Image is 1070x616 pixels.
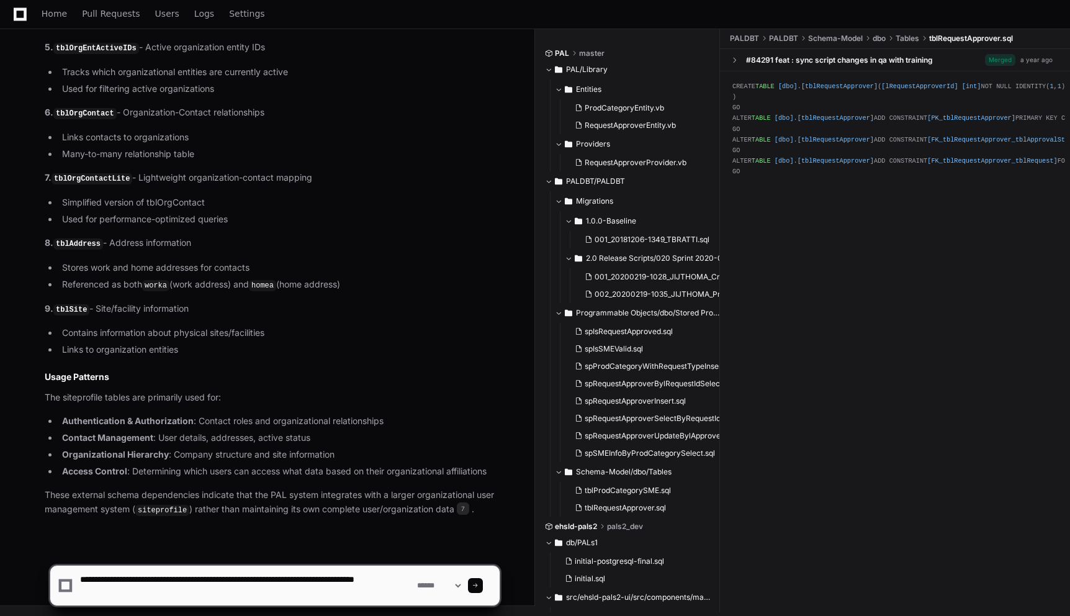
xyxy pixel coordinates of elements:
p: - Address information [45,236,500,251]
span: db/PALs1 [566,538,598,548]
button: 002_20200219-1035_JIJTHOMA_ProdCatSME_LoadData.sql [580,286,733,303]
strong: Access Control [62,466,127,476]
span: 7 [457,502,469,515]
strong: 9. [45,303,89,314]
span: PAL [555,48,569,58]
span: Pull Requests [82,10,140,17]
span: spRequestApproverUpdateBylApproverContactId.sql [585,431,770,441]
li: Tracks which organizational entities are currently active [58,65,500,79]
p: - Active organization entity IDs [45,40,500,55]
svg: Directory [555,174,562,189]
span: dbo [873,34,886,43]
div: CREATE . ( NOT NULL IDENTITY( , ), NOT NULL, NULL, NOT NULL CONSTRAINT DEFAULT (( )), NOT NULL, (... [732,81,1058,177]
li: Referenced as both (work address) and (home address) [58,278,500,292]
span: Schema-Model/dbo/Tables [576,467,672,477]
code: tblSite [53,304,89,315]
li: : User details, addresses, active status [58,431,500,445]
span: RequestApproverEntity.vb [585,120,676,130]
li: Used for filtering active organizations [58,82,500,96]
button: spRequestApproverInsert.sql [570,392,723,410]
p: These external schema dependencies indicate that the PAL system integrates with a larger organiza... [45,488,500,517]
button: RequestApproverEntity.vb [570,117,703,134]
button: 001_20181206-1349_TBRATTI.sql [580,231,723,248]
li: Contains information about physical sites/facilities [58,326,500,340]
p: - Lightweight organization-contact mapping [45,171,500,186]
span: pals2_dev [607,522,643,532]
span: [tblRequestApprover] [801,83,878,90]
span: TABLE [752,135,771,143]
span: tblRequestApprover.sql [929,34,1013,43]
strong: 5. [45,42,139,52]
svg: Directory [555,62,562,77]
span: [dbo] [775,156,794,164]
code: worka [142,280,169,291]
button: spIsSMEValid.sql [570,340,723,358]
p: - Site/facility information [45,302,500,317]
button: ProdCategoryEntity.vb [570,99,703,117]
span: spRequestApproverSelectByRequestIdApproverId.sql [585,414,771,423]
button: Entities [555,79,711,99]
div: #84291 feat : sync script changes in qa with training [746,55,933,65]
button: spIsRequestApproved.sql [570,323,723,340]
span: TABLE [752,156,771,164]
span: spRequestApproverBylRequestIdSelect.sql [585,379,734,389]
div: a year ago [1020,55,1053,65]
svg: Directory [565,306,572,320]
li: : Determining which users can access what data based on their organizational affiliations [58,464,500,479]
button: spRequestApproverSelectByRequestIdApproverId.sql [570,410,723,427]
span: tblProdCategorySME.sql [585,486,671,496]
span: Users [155,10,179,17]
span: tblRequestApprover.sql [585,503,666,513]
li: Used for performance-optimized queries [58,212,500,227]
span: [tblRequestApprover] [798,114,874,122]
span: spSMEInfoByProdCategorySelect.sql [585,448,715,458]
button: spRequestApproverBylRequestIdSelect.sql [570,375,723,392]
code: siteprofile [135,505,189,516]
span: Migrations [576,196,613,206]
span: 1 [1058,83,1061,90]
span: [PK_tblRequestApprover] [927,114,1015,122]
svg: Directory [555,535,562,550]
li: Simplified version of tblOrgContact [58,196,500,210]
button: Providers [555,134,711,154]
button: spSMEInfoByProdCategorySelect.sql [570,445,723,462]
button: 1.0.0-Baseline [565,211,731,231]
span: PALDBT [730,34,759,43]
li: Many-to-many relationship table [58,147,500,161]
svg: Directory [575,251,582,266]
span: [dbo] [775,114,794,122]
span: TABLE [755,83,775,90]
button: PALDBT/PALDBT [545,171,711,191]
strong: Organizational Hierarchy [62,449,169,460]
span: ProdCategoryEntity.vb [585,103,664,113]
span: Entities [576,84,601,94]
span: [FK_tblRequestApprover_tblRequest] [927,156,1057,164]
span: 2.0 Release Scripts/020 Sprint 2020-02 [586,253,727,263]
button: 2.0 Release Scripts/020 Sprint 2020-02 [565,248,731,268]
strong: Contact Management [62,432,153,443]
span: Home [42,10,67,17]
strong: 7. [45,172,132,183]
span: [lRequestApproverId] [881,83,958,90]
span: PALDBT/PALDBT [566,176,625,186]
li: Stores work and home addresses for contacts [58,261,500,275]
li: : Contact roles and organizational relationships [58,414,500,428]
span: [dbo] [775,135,794,143]
span: 1 [1050,83,1053,90]
svg: Directory [565,464,572,479]
span: 001_20181206-1349_TBRATTI.sql [595,235,709,245]
li: Links to organization entities [58,343,500,357]
button: spProdCategoryWithRequestTypeInsert.sql [570,358,723,375]
h2: Usage Patterns [45,371,500,383]
span: [tblRequestApprover] [798,156,874,164]
span: PAL/Library [566,65,608,75]
span: PALDBT [769,34,798,43]
code: tblOrgContact [53,108,117,119]
svg: Directory [565,137,572,152]
button: Programmable Objects/dbo/Stored Procedures [555,303,721,323]
svg: Directory [565,194,572,209]
li: Links contacts to organizations [58,130,500,145]
span: [tblRequestApprover] [798,135,874,143]
span: 002_20200219-1035_JIJTHOMA_ProdCatSME_LoadData.sql [595,289,807,299]
button: RequestApproverProvider.vb [570,154,703,171]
